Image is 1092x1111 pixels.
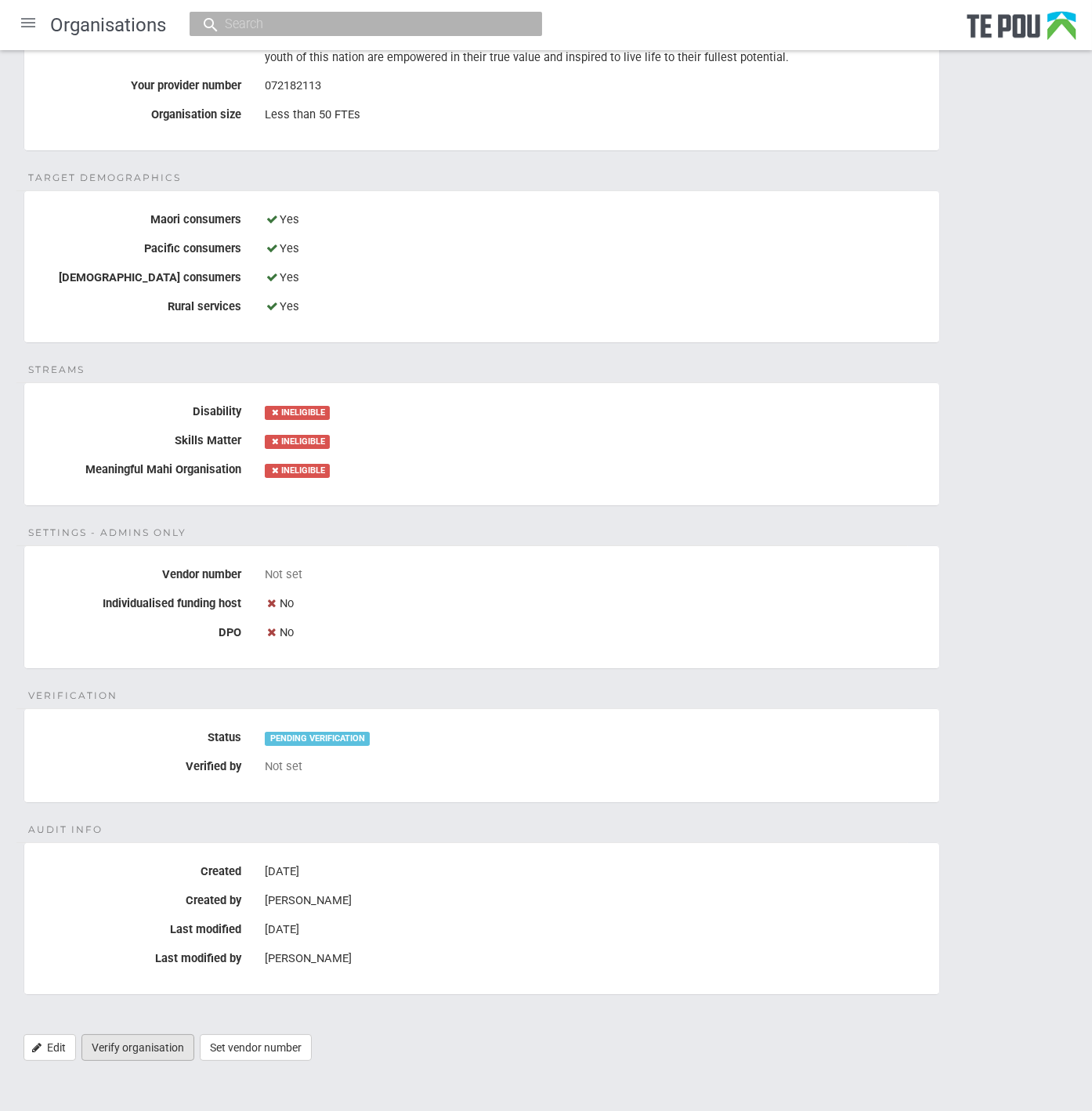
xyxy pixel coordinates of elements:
[265,759,927,773] div: Not set
[24,725,253,744] label: Status
[265,73,927,100] div: 072182113
[24,591,253,610] label: Individualised funding host
[220,16,496,32] input: Search
[265,207,927,233] div: Yes
[24,562,253,581] label: Vendor number
[265,567,927,581] div: Not set
[24,207,253,226] label: Maori consumers
[81,1034,194,1061] a: Verify organisation
[265,236,927,262] div: Yes
[28,363,85,377] span: Streams
[265,917,927,943] div: [DATE]
[265,859,927,885] div: [DATE]
[24,859,253,878] label: Created
[24,917,253,936] label: Last modified
[265,732,370,746] div: PENDING VERIFICATION
[24,428,253,447] label: Skills Matter
[265,102,927,128] div: Less than 50 FTEs
[24,399,253,418] label: Disability
[24,620,253,639] label: DPO
[200,1034,312,1061] a: Set vendor number
[265,946,927,972] div: [PERSON_NAME]
[24,294,253,313] label: Rural services
[24,888,253,907] label: Created by
[265,294,927,320] div: Yes
[265,435,330,449] div: INELIGIBLE
[24,265,253,284] label: [DEMOGRAPHIC_DATA] consumers
[28,526,186,540] span: Settings - Admins only
[265,265,927,291] div: Yes
[24,457,253,476] label: Meaningful Mahi Organisation
[24,1034,76,1061] a: Edit
[28,171,181,185] span: Target demographics
[24,754,253,773] label: Verified by
[265,620,927,646] div: No
[24,946,253,965] label: Last modified by
[28,689,118,703] span: Verification
[28,823,103,837] span: Audit Info
[265,464,330,478] div: INELIGIBLE
[24,73,253,92] label: Your provider number
[265,406,330,420] div: INELIGIBLE
[265,591,927,617] div: No
[24,102,253,121] label: Organisation size
[24,236,253,255] label: Pacific consumers
[265,888,927,914] div: [PERSON_NAME]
